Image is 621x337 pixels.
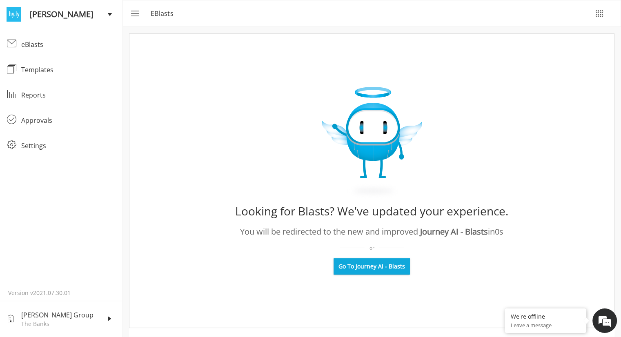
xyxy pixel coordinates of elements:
[21,40,116,49] div: eBlasts
[340,244,404,252] div: or
[151,9,178,18] p: eBlasts
[7,7,21,22] img: logo
[21,65,116,75] div: Templates
[420,226,488,237] span: Journey AI - Blasts
[134,4,154,24] div: Minimize live chat window
[8,289,114,297] p: Version v2021.07.30.01
[334,258,410,275] button: Go To Journey AI - Blasts
[14,41,34,61] img: d_692782471_company_1567716308916_692782471
[235,201,508,221] div: Looking for Blasts? We've updated your experience.
[21,115,116,125] div: Approvals
[240,226,503,238] div: You will be redirected to the new and improved in 0 s
[125,4,144,23] button: menu
[511,313,580,320] div: We're offline
[511,321,580,329] p: Leave a message
[29,8,107,20] span: [PERSON_NAME]
[338,262,405,270] span: Go To Journey AI - Blasts
[21,141,116,151] div: Settings
[21,90,116,100] div: Reports
[120,251,148,262] em: Submit
[42,46,137,56] div: Leave a message
[17,103,142,185] span: We are offline. Please leave us a message.
[322,87,422,199] img: expiry_Image
[4,223,156,251] textarea: Type your message and click 'Submit'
